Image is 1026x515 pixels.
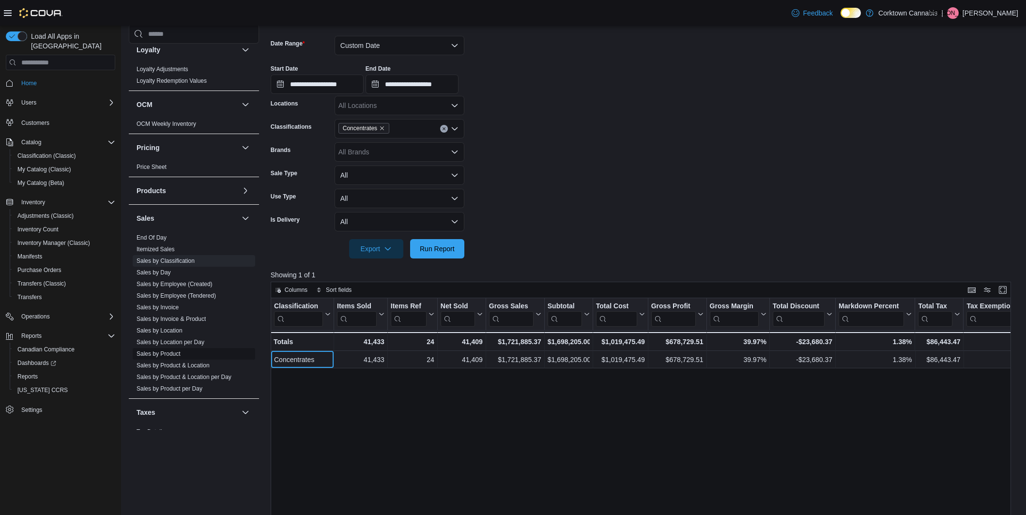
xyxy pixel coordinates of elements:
a: Sales by Employee (Tendered) [137,292,216,299]
button: Items Sold [337,302,384,327]
a: Sales by Day [137,269,171,276]
button: Inventory Manager (Classic) [10,236,119,250]
div: $678,729.51 [651,354,704,365]
button: Subtotal [548,302,590,327]
button: Gross Sales [489,302,541,327]
h3: Loyalty [137,45,160,55]
div: Total Tax [918,302,952,311]
span: Sales by Location per Day [137,338,204,346]
button: Catalog [17,136,45,148]
span: Purchase Orders [17,266,61,274]
button: Reports [17,330,46,342]
span: Columns [285,286,307,294]
div: $678,729.51 [651,336,703,348]
a: End Of Day [137,234,167,241]
span: Home [21,79,37,87]
div: $1,721,885.37 [489,336,541,348]
div: Gross Sales [489,302,534,311]
a: Sales by Location [137,327,183,334]
button: Pricing [137,143,238,152]
label: Start Date [271,65,298,73]
div: Subtotal [548,302,582,327]
button: Display options [981,284,993,296]
div: Pricing [129,161,259,177]
span: Settings [17,404,115,416]
div: Total Discount [773,302,825,327]
h3: Pricing [137,143,159,152]
button: Total Tax [918,302,960,327]
div: -$23,680.37 [773,336,832,348]
span: Sales by Product & Location per Day [137,373,231,381]
span: Customers [21,119,49,127]
button: Run Report [410,239,464,258]
span: Concentrates [338,123,389,134]
button: [US_STATE] CCRS [10,383,119,397]
a: Adjustments (Classic) [14,210,77,222]
span: Tax Details [137,428,165,436]
input: Press the down key to open a popover containing a calendar. [271,75,364,94]
span: Manifests [14,251,115,262]
a: My Catalog (Beta) [14,177,68,189]
div: Total Cost [596,302,637,311]
div: Sales [129,232,259,398]
span: Loyalty Redemption Values [137,77,207,85]
div: 41,433 [337,336,384,348]
button: My Catalog (Classic) [10,163,119,176]
button: Adjustments (Classic) [10,209,119,223]
button: Taxes [240,407,251,418]
button: All [335,166,464,185]
span: Operations [21,313,50,320]
div: Concentrates [274,354,331,365]
button: Products [137,186,238,196]
span: Inventory Count [14,224,115,235]
a: Dashboards [10,356,119,370]
a: Manifests [14,251,46,262]
div: $1,721,885.37 [489,354,541,365]
span: Catalog [17,136,115,148]
span: Dashboards [14,357,115,369]
span: Load All Apps in [GEOGRAPHIC_DATA] [27,31,115,51]
p: [PERSON_NAME] [963,7,1018,19]
span: Loyalty Adjustments [137,65,188,73]
div: Classification [274,302,323,327]
span: Customers [17,116,115,128]
div: 24 [391,354,434,365]
button: Products [240,185,251,197]
span: Reports [17,330,115,342]
p: Corktown Cannabis [878,7,937,19]
a: Price Sheet [137,164,167,170]
span: [PERSON_NAME] [929,7,977,19]
button: All [335,212,464,231]
div: Items Ref [391,302,427,327]
button: Custom Date [335,36,464,55]
span: Classification (Classic) [14,150,115,162]
span: Sales by Invoice & Product [137,315,206,323]
button: Total Discount [773,302,832,327]
div: $1,019,475.49 [596,354,645,365]
span: Settings [21,406,42,414]
span: Inventory [21,198,45,206]
span: Itemized Sales [137,245,175,253]
p: Showing 1 of 1 [271,270,1018,280]
div: Taxes [129,426,259,453]
span: My Catalog (Classic) [17,166,71,173]
div: Gross Profit [651,302,695,327]
div: Jordan Auger [947,7,959,19]
button: Pricing [240,142,251,153]
a: Transfers (Classic) [14,278,70,289]
button: Operations [2,310,119,323]
button: Home [2,76,119,90]
button: Reports [2,329,119,343]
a: Sales by Product & Location [137,362,210,369]
a: Loyalty Adjustments [137,66,188,73]
button: Columns [271,284,311,296]
nav: Complex example [6,72,115,442]
div: OCM [129,118,259,134]
button: Loyalty [240,44,251,56]
span: Users [21,99,36,106]
span: Home [17,77,115,89]
a: My Catalog (Classic) [14,164,75,175]
label: Use Type [271,193,296,200]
